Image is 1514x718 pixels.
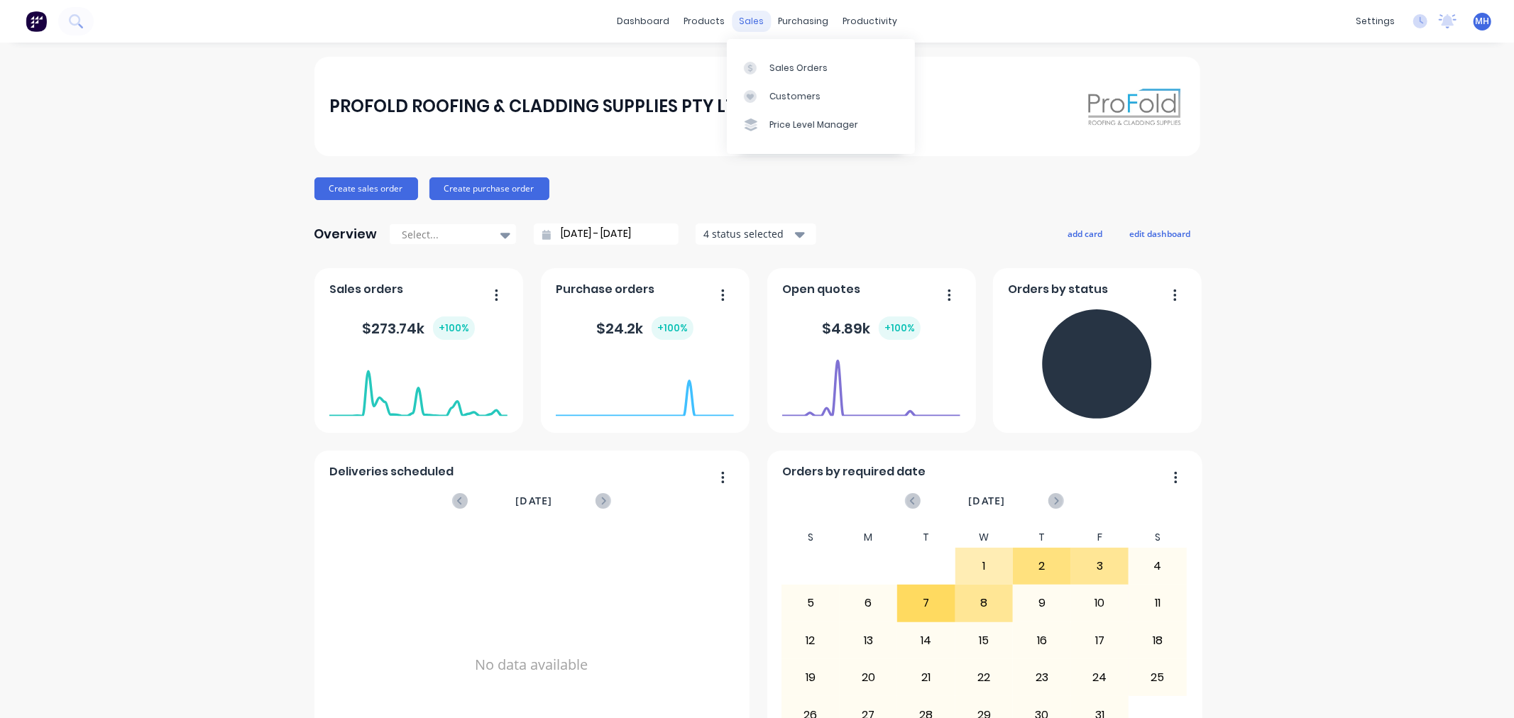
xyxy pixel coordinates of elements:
[1014,623,1070,658] div: 16
[781,527,840,548] div: S
[727,111,915,139] a: Price Level Manager
[1014,585,1070,621] div: 9
[1476,15,1490,28] span: MH
[898,585,955,621] div: 7
[732,11,771,32] div: sales
[898,623,955,658] div: 14
[329,281,403,298] span: Sales orders
[703,226,793,241] div: 4 status selected
[956,548,1013,584] div: 1
[956,623,1013,658] div: 15
[1085,82,1185,131] img: PROFOLD ROOFING & CLADDING SUPPLIES PTY LTD
[1072,623,1129,658] div: 17
[1059,224,1112,243] button: add card
[652,316,693,340] div: + 100 %
[1072,548,1129,584] div: 3
[610,11,676,32] a: dashboard
[1129,660,1186,695] div: 25
[782,281,860,298] span: Open quotes
[727,82,915,111] a: Customers
[835,11,904,32] div: productivity
[1014,548,1070,584] div: 2
[898,660,955,695] div: 21
[1013,527,1071,548] div: T
[782,660,839,695] div: 19
[1121,224,1200,243] button: edit dashboard
[1014,660,1070,695] div: 23
[769,118,858,131] div: Price Level Manager
[26,11,47,32] img: Factory
[840,585,897,621] div: 6
[1071,527,1129,548] div: F
[956,660,1013,695] div: 22
[782,623,839,658] div: 12
[769,62,828,74] div: Sales Orders
[897,527,955,548] div: T
[955,527,1014,548] div: W
[727,53,915,82] a: Sales Orders
[429,177,549,200] button: Create purchase order
[840,623,897,658] div: 13
[771,11,835,32] div: purchasing
[696,223,816,245] button: 4 status selected
[314,220,378,248] div: Overview
[676,11,732,32] div: products
[769,90,821,103] div: Customers
[822,316,921,340] div: $ 4.89k
[329,92,749,121] div: PROFOLD ROOFING & CLADDING SUPPLIES PTY LTD
[556,281,654,298] span: Purchase orders
[596,316,693,340] div: $ 24.2k
[840,527,898,548] div: M
[782,463,926,480] span: Orders by required date
[1072,585,1129,621] div: 10
[1008,281,1108,298] span: Orders by status
[956,585,1013,621] div: 8
[1129,548,1186,584] div: 4
[314,177,418,200] button: Create sales order
[515,493,552,509] span: [DATE]
[1129,527,1187,548] div: S
[1129,585,1186,621] div: 11
[840,660,897,695] div: 20
[1349,11,1402,32] div: settings
[433,316,475,340] div: + 100 %
[879,316,921,340] div: + 100 %
[782,585,839,621] div: 5
[1072,660,1129,695] div: 24
[362,316,475,340] div: $ 273.74k
[968,493,1005,509] span: [DATE]
[1129,623,1186,658] div: 18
